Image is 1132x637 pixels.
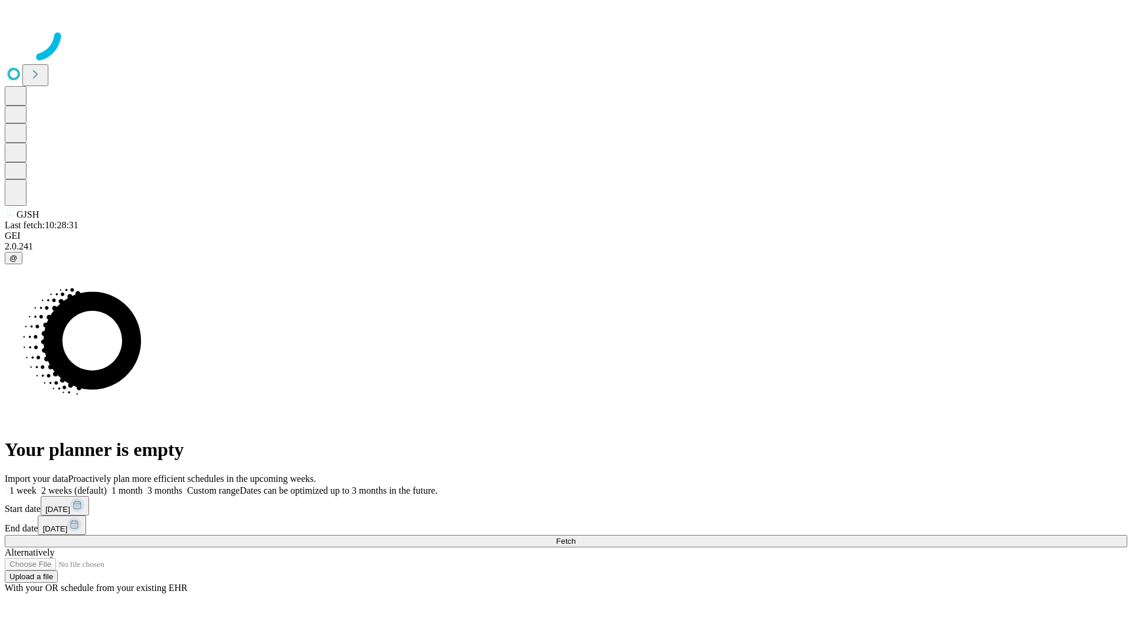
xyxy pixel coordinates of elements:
[147,485,182,495] span: 3 months
[68,474,316,484] span: Proactively plan more efficient schedules in the upcoming weeks.
[5,535,1127,547] button: Fetch
[240,485,437,495] span: Dates can be optimized up to 3 months in the future.
[5,547,54,557] span: Alternatively
[5,583,187,593] span: With your OR schedule from your existing EHR
[5,252,22,264] button: @
[9,485,37,495] span: 1 week
[45,505,70,514] span: [DATE]
[42,524,67,533] span: [DATE]
[5,570,58,583] button: Upload a file
[5,439,1127,461] h1: Your planner is empty
[5,515,1127,535] div: End date
[556,537,575,546] span: Fetch
[5,220,78,230] span: Last fetch: 10:28:31
[17,209,39,219] span: GJSH
[5,496,1127,515] div: Start date
[41,496,89,515] button: [DATE]
[38,515,86,535] button: [DATE]
[5,474,68,484] span: Import your data
[187,485,239,495] span: Custom range
[5,241,1127,252] div: 2.0.241
[5,231,1127,241] div: GEI
[111,485,143,495] span: 1 month
[9,254,18,262] span: @
[41,485,107,495] span: 2 weeks (default)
